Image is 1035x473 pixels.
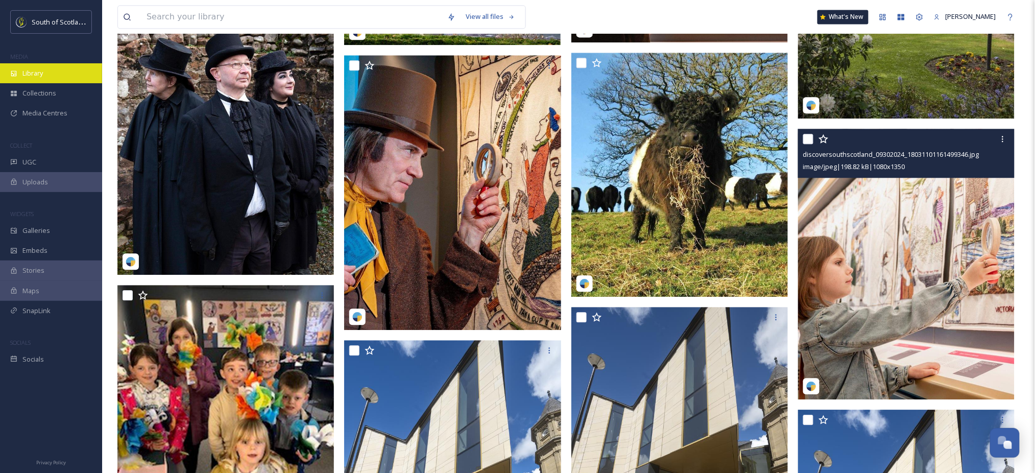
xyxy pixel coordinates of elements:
img: snapsea-logo.png [126,256,136,267]
a: Privacy Policy [36,456,66,468]
span: Media Centres [22,108,67,118]
a: What's New [817,10,869,24]
span: Stories [22,266,44,275]
span: Library [22,68,43,78]
img: discoversouthscotland_09302024_18003215197915939.jpg [344,55,564,330]
span: image/jpeg | 198.82 kB | 1080 x 1350 [803,162,905,171]
img: discoversouthscotland_09302024_18003215197915939.jpg [117,4,334,275]
button: Open Chat [990,428,1020,458]
img: snapsea-logo.png [806,381,816,391]
img: snapsea-logo.png [806,100,816,110]
img: snapsea-logo.png [352,312,363,322]
a: [PERSON_NAME] [929,7,1001,27]
span: South of Scotland Destination Alliance [32,17,148,27]
span: SnapLink [22,306,51,316]
a: View all files [461,7,520,27]
span: MEDIA [10,53,28,60]
span: Privacy Policy [36,459,66,466]
img: discoversouthscotland_09302024_17934360827750564.jpg [571,53,791,297]
span: Maps [22,286,39,296]
span: Galleries [22,226,50,235]
span: SOCIALS [10,339,31,346]
span: COLLECT [10,141,32,149]
span: Uploads [22,177,48,187]
span: Socials [22,354,44,364]
img: discoversouthscotland_09302024_18031101161499346.jpg [798,129,1015,399]
span: [PERSON_NAME] [946,12,996,21]
input: Search your library [141,6,442,28]
span: Collections [22,88,56,98]
span: UGC [22,157,36,167]
img: images.jpeg [16,17,27,27]
span: WIDGETS [10,210,34,218]
span: discoversouthscotland_09302024_18031101161499346.jpg [803,150,979,159]
span: Embeds [22,246,47,255]
img: snapsea-logo.png [580,278,590,289]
